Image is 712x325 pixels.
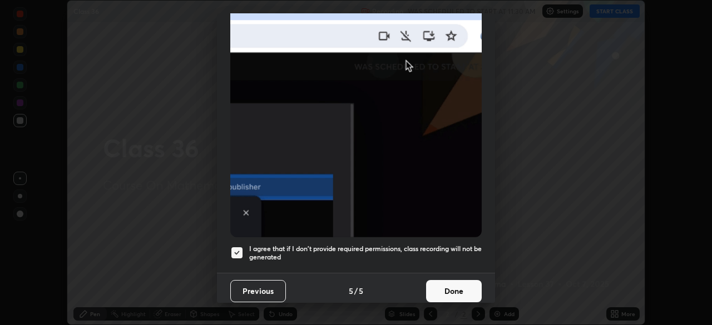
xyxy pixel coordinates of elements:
[249,244,482,262] h5: I agree that if I don't provide required permissions, class recording will not be generated
[349,285,353,297] h4: 5
[230,280,286,302] button: Previous
[354,285,358,297] h4: /
[426,280,482,302] button: Done
[359,285,363,297] h4: 5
